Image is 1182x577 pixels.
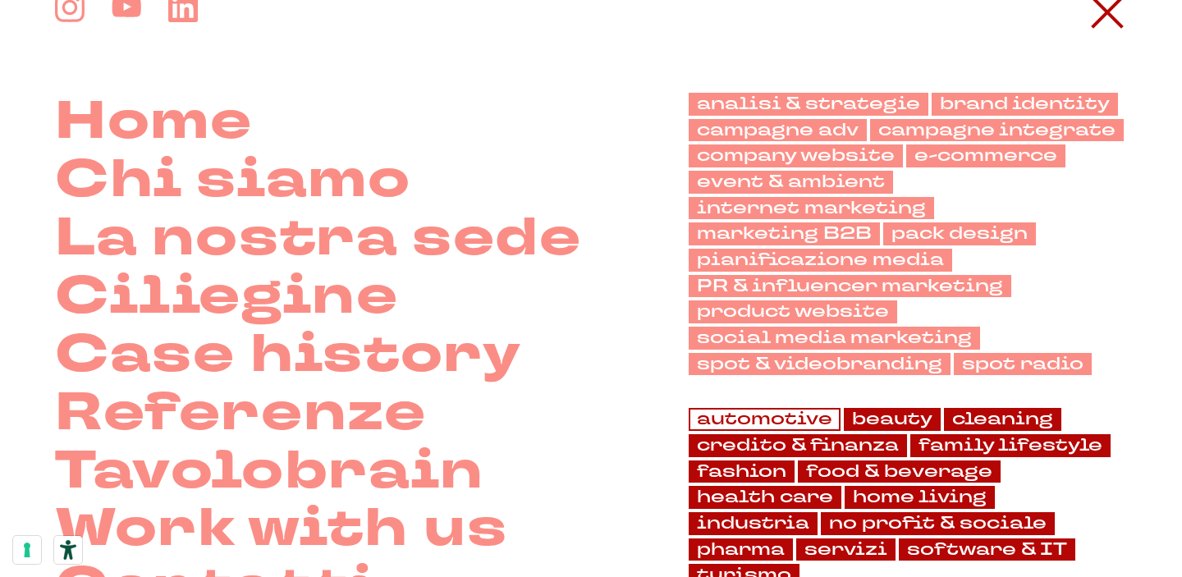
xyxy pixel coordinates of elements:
[798,460,1001,483] a: food & beverage
[954,353,1092,376] a: spot radio
[55,442,484,501] a: Tavolobrain
[689,486,841,509] a: health care
[870,119,1124,142] a: campagne integrate
[932,93,1118,116] a: brand identity
[13,536,41,564] button: Le tue preferenze relative al consenso per le tecnologie di tracciamento
[910,434,1111,457] a: family lifestyle
[55,500,507,558] a: Work with us
[55,326,521,384] a: Case history
[821,512,1055,535] a: no profit & sociale
[689,512,818,535] a: industria
[55,151,411,209] a: Chi siamo
[689,197,934,220] a: internet marketing
[55,209,582,268] a: La nostra sede
[54,536,82,564] button: Strumenti di accessibilità
[689,171,893,194] a: event & ambient
[689,300,897,323] a: product website
[844,408,941,431] a: beauty
[55,384,427,442] a: Referenze
[883,222,1036,245] a: pack design
[689,408,841,431] a: automotive
[689,538,793,561] a: pharma
[899,538,1075,561] a: software & IT
[689,327,980,350] a: social media marketing
[906,144,1065,167] a: e-commerce
[689,434,907,457] a: credito & finanza
[689,119,867,142] a: campagne adv
[796,538,896,561] a: servizi
[689,144,903,167] a: company website
[55,268,399,326] a: Ciliegine
[845,486,995,509] a: home living
[689,275,1011,298] a: PR & influencer marketing
[55,93,252,151] a: Home
[689,460,795,483] a: fashion
[689,222,880,245] a: marketing B2B
[689,249,952,272] a: pianificazione media
[689,93,928,116] a: analisi & strategie
[944,408,1061,431] a: cleaning
[689,353,951,376] a: spot & videobranding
